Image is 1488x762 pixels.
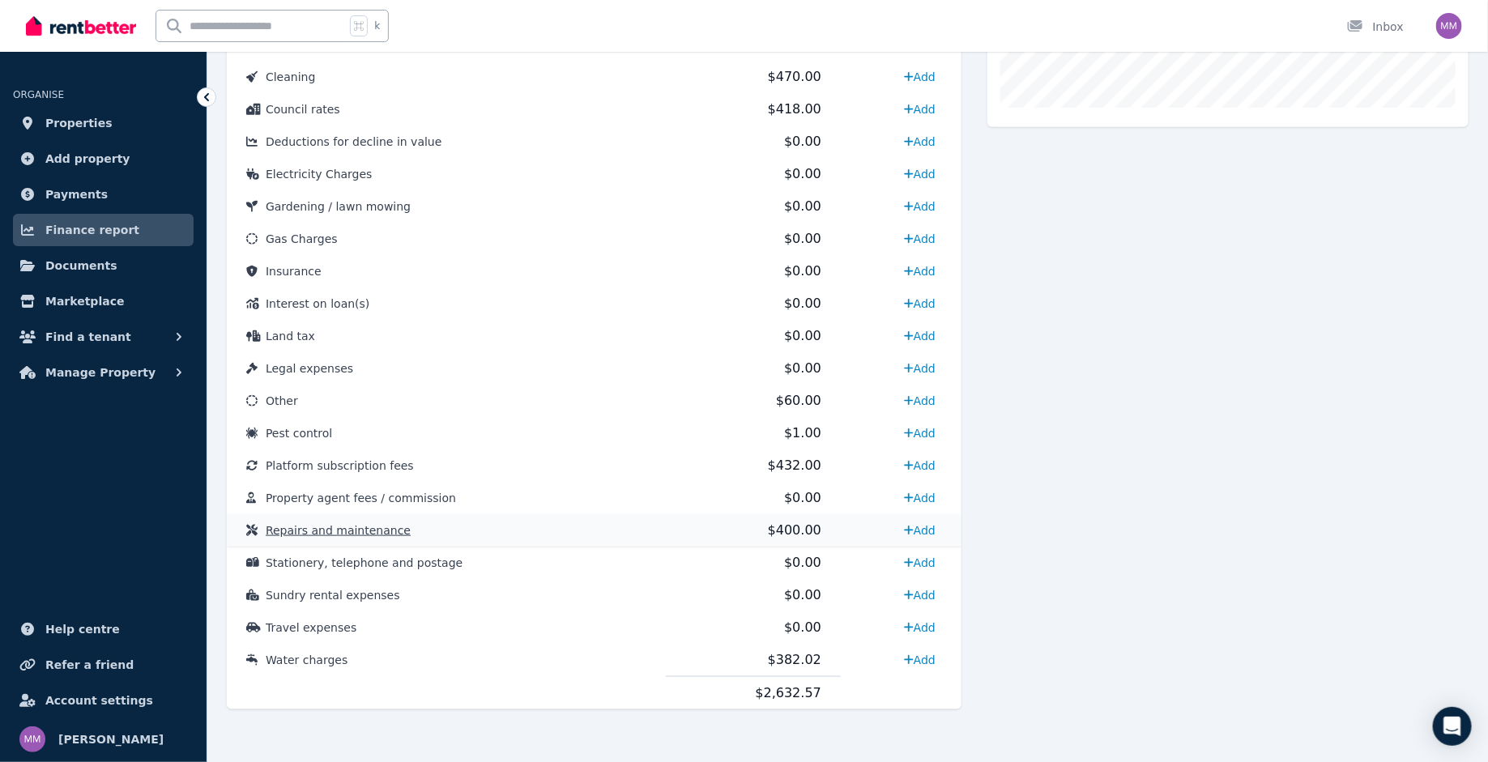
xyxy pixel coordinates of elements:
button: Manage Property [13,356,194,389]
span: Sundry rental expenses [266,589,400,602]
span: Electricity Charges [266,168,373,181]
span: $0.00 [784,166,821,181]
span: Gardening / lawn mowing [266,200,411,213]
span: Insurance [266,265,322,278]
span: Refer a friend [45,655,134,675]
a: Add [897,453,942,479]
span: k [374,19,380,32]
span: $0.00 [784,134,821,149]
span: Documents [45,256,117,275]
span: $2,632.57 [756,685,821,700]
a: Refer a friend [13,649,194,681]
a: Documents [13,249,194,282]
span: Repairs and maintenance [266,524,411,537]
span: $0.00 [784,360,821,376]
div: Open Intercom Messenger [1433,707,1472,746]
span: Manage Property [45,363,156,382]
span: $0.00 [784,296,821,311]
span: Water charges [266,653,347,666]
span: $1.00 [784,425,821,441]
img: RentBetter [26,14,136,38]
img: Megumi Matsuda [19,726,45,752]
span: $60.00 [776,393,821,408]
span: Help centre [45,619,120,639]
a: Add [897,420,942,446]
span: Legal expenses [266,362,353,375]
span: [PERSON_NAME] [58,730,164,749]
span: $382.02 [768,652,821,667]
span: Travel expenses [266,621,356,634]
a: Finance report [13,214,194,246]
img: Megumi Matsuda [1436,13,1462,39]
a: Marketplace [13,285,194,317]
a: Add [897,96,942,122]
span: $0.00 [784,231,821,246]
span: $470.00 [768,69,821,84]
span: $0.00 [784,555,821,570]
a: Add [897,323,942,349]
div: Inbox [1347,19,1404,35]
a: Payments [13,178,194,211]
span: Council rates [266,103,340,116]
span: $0.00 [784,619,821,635]
span: Pest control [266,427,332,440]
span: $418.00 [768,101,821,117]
a: Add [897,291,942,317]
span: $400.00 [768,522,821,538]
a: Properties [13,107,194,139]
a: Add [897,64,942,90]
a: Add [897,615,942,641]
a: Add [897,258,942,284]
a: Add [897,550,942,576]
span: Property agent fees / commission [266,492,456,504]
span: Find a tenant [45,327,131,347]
span: Finance report [45,220,139,240]
span: Properties [45,113,113,133]
span: Deductions for decline in value [266,135,441,148]
span: $0.00 [784,328,821,343]
span: Gas Charges [266,232,338,245]
span: Add property [45,149,130,168]
span: $0.00 [784,490,821,505]
span: $0.00 [784,587,821,602]
span: $0.00 [784,198,821,214]
a: Add [897,194,942,219]
a: Add [897,388,942,414]
span: $0.00 [784,263,821,279]
span: Payments [45,185,108,204]
span: Account settings [45,691,153,710]
a: Add [897,161,942,187]
span: Marketplace [45,292,124,311]
a: Help centre [13,613,194,645]
a: Add [897,647,942,673]
span: Land tax [266,330,315,343]
span: Interest on loan(s) [266,297,369,310]
span: Platform subscription fees [266,459,414,472]
span: Other [266,394,298,407]
span: ORGANISE [13,89,64,100]
a: Account settings [13,684,194,717]
a: Add [897,517,942,543]
a: Add [897,582,942,608]
a: Add property [13,143,194,175]
button: Find a tenant [13,321,194,353]
a: Add [897,226,942,252]
span: $432.00 [768,458,821,473]
span: Stationery, telephone and postage [266,556,463,569]
a: Add [897,485,942,511]
span: Cleaning [266,70,315,83]
a: Add [897,129,942,155]
a: Add [897,355,942,381]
